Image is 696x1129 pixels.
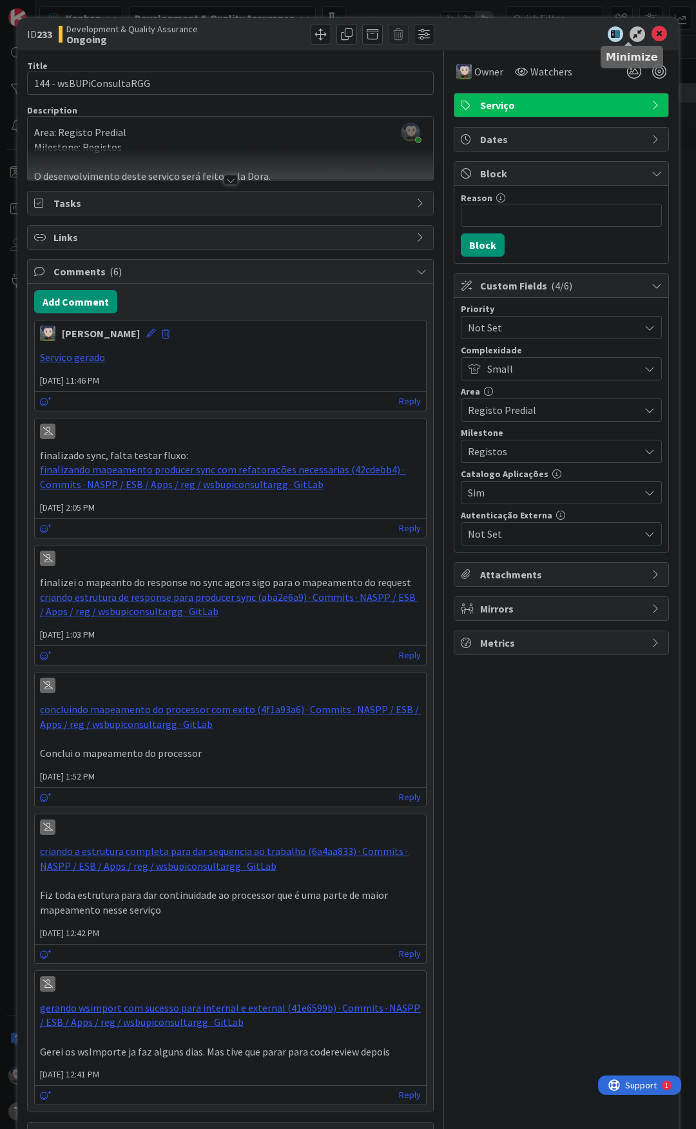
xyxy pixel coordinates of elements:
[468,442,633,460] span: Registos
[399,789,421,805] a: Reply
[27,2,59,17] span: Support
[110,265,122,278] span: ( 6 )
[480,567,645,582] span: Attachments
[40,448,421,463] p: finalizado sync, falta testar fluxo:
[34,125,427,140] p: Area: Registo Predial
[468,319,633,337] span: Not Set
[40,703,421,731] a: concluindo mapeamento do processor com exito (4f1a93a6) · Commits · NASPP / ESB / Apps / reg / ws...
[399,520,421,536] a: Reply
[461,511,662,520] div: Autenticação Externa
[461,428,662,437] div: Milestone
[40,746,421,761] p: Conclui o mapeamento do processor
[53,230,410,245] span: Links
[53,195,410,211] span: Tasks
[35,1068,426,1081] span: [DATE] 12:41 PM
[461,304,662,313] div: Priority
[487,360,633,378] span: Small
[461,387,662,396] div: Area
[34,140,427,155] p: Milestone: Registos
[35,501,426,515] span: [DATE] 2:05 PM
[27,72,434,95] input: type card name here...
[480,635,645,651] span: Metrics
[40,888,421,917] p: Fiz toda estrutura para dar continuidade ao processor que é uma parte de maior mapeamento nesse s...
[399,1087,421,1103] a: Reply
[40,591,418,618] a: criando estrutura de response para producer sync (aba2e6a9) · Commits · NASPP / ESB / Apps / reg ...
[53,264,410,279] span: Comments
[40,845,409,872] a: criando a estrutura completa para dar sequencia ao trabalho (6a4aa833) · Commits · NASPP / ESB / ...
[530,64,572,79] span: Watchers
[468,525,633,543] span: Not Set
[474,64,503,79] span: Owner
[399,946,421,962] a: Reply
[40,1045,421,1059] p: Gerei os wsImporte ja faz alguns dias. Mas tive que parar para codereview depois
[40,1001,422,1029] a: gerando wsimport com sucesso para internal e external (41e6599b) · Commits · NASPP / ESB / Apps /...
[480,601,645,616] span: Mirrors
[40,351,105,364] a: Serviço gerado
[461,233,505,257] button: Block
[606,51,658,63] h5: Minimize
[34,290,117,313] button: Add Comment
[62,326,140,341] div: [PERSON_NAME]
[40,326,55,341] img: LS
[399,647,421,663] a: Reply
[480,132,645,147] span: Dates
[480,278,645,293] span: Custom Fields
[27,60,48,72] label: Title
[461,192,492,204] label: Reason
[35,927,426,940] span: [DATE] 12:42 PM
[468,401,633,419] span: Registo Predial
[40,463,406,491] a: finalizando mapeamento producer sync com refatorações necessarias (42cdebb4) · Commits · NASPP / ...
[35,374,426,388] span: [DATE] 11:46 PM
[456,64,472,79] img: LS
[40,575,421,590] p: finalizei o mapeanto do response no sync agora sigo para o mapeamento do request
[35,770,426,783] span: [DATE] 1:52 PM
[27,104,77,116] span: Description
[27,26,52,42] span: ID
[461,469,662,478] div: Catalogo Aplicações
[66,24,198,34] span: Development & Quality Assurance
[468,484,633,502] span: Sim
[461,346,662,355] div: Complexidade
[480,97,645,113] span: Serviço
[66,34,198,44] b: Ongoing
[35,628,426,642] span: [DATE] 1:03 PM
[401,123,420,141] img: 6lt3uT3iixLqDNk5qtoYI6LggGIpyp3L.jpeg
[67,5,70,15] div: 1
[399,393,421,409] a: Reply
[480,166,645,181] span: Block
[37,28,52,41] b: 233
[551,279,572,292] span: ( 4/6 )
